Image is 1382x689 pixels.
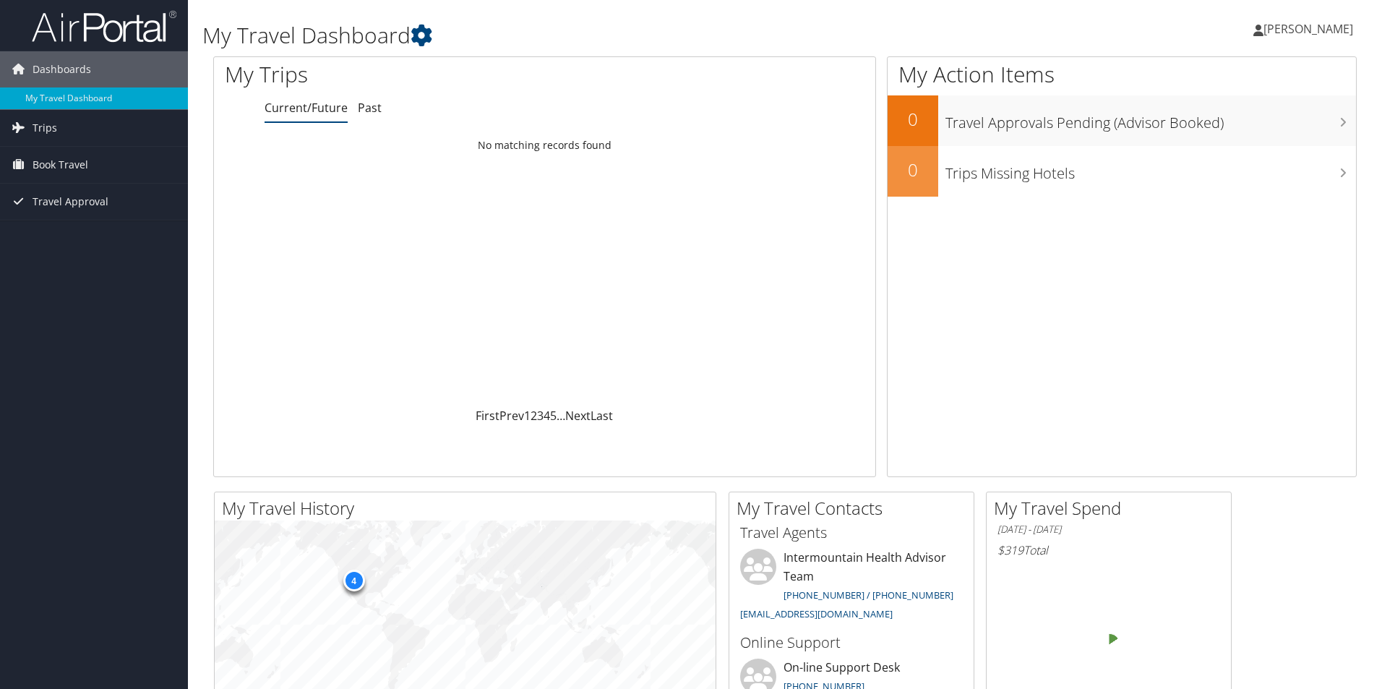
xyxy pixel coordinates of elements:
[565,408,591,424] a: Next
[733,549,970,626] li: Intermountain Health Advisor Team
[537,408,544,424] a: 3
[888,146,1356,197] a: 0Trips Missing Hotels
[737,496,974,521] h2: My Travel Contacts
[945,106,1356,133] h3: Travel Approvals Pending (Advisor Booked)
[997,542,1023,558] span: $319
[740,523,963,543] h3: Travel Agents
[222,496,716,521] h2: My Travel History
[202,20,979,51] h1: My Travel Dashboard
[343,570,364,591] div: 4
[265,100,348,116] a: Current/Future
[33,184,108,220] span: Travel Approval
[32,9,176,43] img: airportal-logo.png
[557,408,565,424] span: …
[784,589,953,602] a: [PHONE_NUMBER] / [PHONE_NUMBER]
[1263,21,1353,37] span: [PERSON_NAME]
[997,542,1220,558] h6: Total
[531,408,537,424] a: 2
[888,59,1356,90] h1: My Action Items
[358,100,382,116] a: Past
[888,95,1356,146] a: 0Travel Approvals Pending (Advisor Booked)
[550,408,557,424] a: 5
[499,408,524,424] a: Prev
[591,408,613,424] a: Last
[33,147,88,183] span: Book Travel
[476,408,499,424] a: First
[33,51,91,87] span: Dashboards
[225,59,589,90] h1: My Trips
[994,496,1231,521] h2: My Travel Spend
[524,408,531,424] a: 1
[1253,7,1368,51] a: [PERSON_NAME]
[740,607,893,620] a: [EMAIL_ADDRESS][DOMAIN_NAME]
[214,132,875,158] td: No matching records found
[544,408,550,424] a: 4
[888,158,938,182] h2: 0
[33,110,57,146] span: Trips
[997,523,1220,536] h6: [DATE] - [DATE]
[740,633,963,653] h3: Online Support
[888,107,938,132] h2: 0
[945,156,1356,184] h3: Trips Missing Hotels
